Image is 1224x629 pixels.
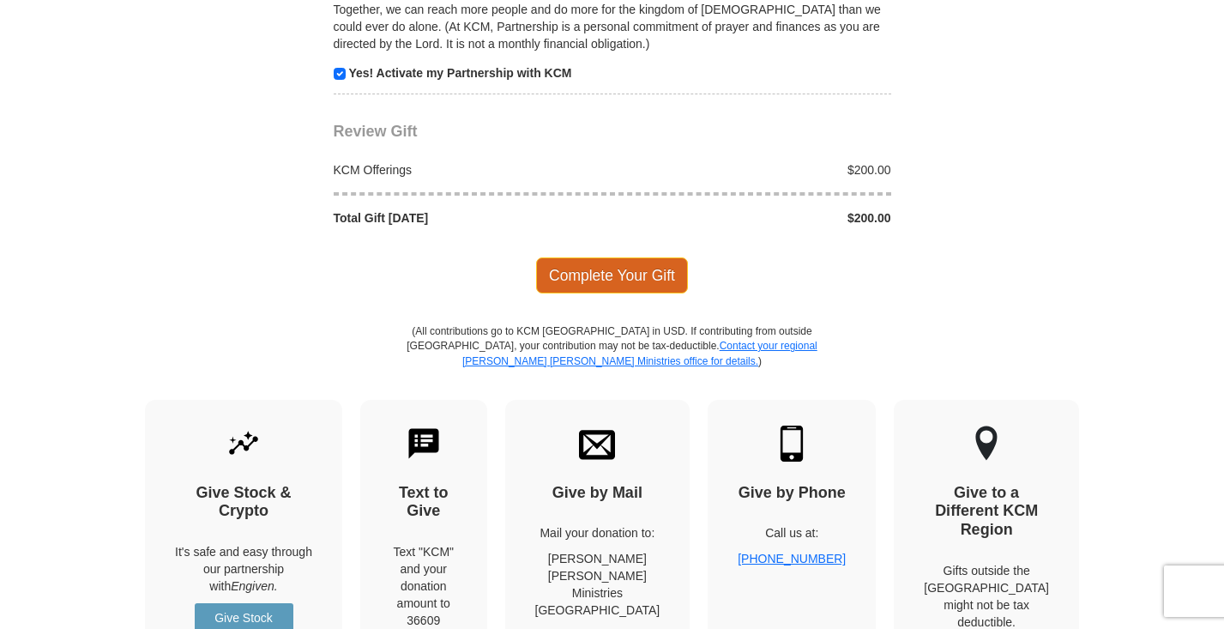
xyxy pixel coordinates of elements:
[390,484,457,521] h4: Text to Give
[738,524,846,541] p: Call us at:
[334,1,891,52] p: Together, we can reach more people and do more for the kingdom of [DEMOGRAPHIC_DATA] than we coul...
[535,524,660,541] p: Mail your donation to:
[406,426,442,462] img: text-to-give.svg
[175,543,312,595] p: It's safe and easy through our partnership with
[175,484,312,521] h4: Give Stock & Crypto
[348,66,571,80] strong: Yes! Activate my Partnership with KCM
[738,552,846,565] a: [PHONE_NUMBER]
[924,484,1049,540] h4: Give to a Different KCM Region
[612,161,901,178] div: $200.00
[462,340,817,366] a: Contact your regional [PERSON_NAME] [PERSON_NAME] Ministries office for details.
[774,426,810,462] img: mobile.svg
[579,426,615,462] img: envelope.svg
[324,161,612,178] div: KCM Offerings
[535,484,660,503] h4: Give by Mail
[334,123,418,140] span: Review Gift
[738,484,846,503] h4: Give by Phone
[407,324,818,399] p: (All contributions go to KCM [GEOGRAPHIC_DATA] in USD. If contributing from outside [GEOGRAPHIC_D...
[536,257,688,293] span: Complete Your Gift
[226,426,262,462] img: give-by-stock.svg
[612,209,901,227] div: $200.00
[390,543,457,629] div: Text "KCM" and your donation amount to 36609
[324,209,612,227] div: Total Gift [DATE]
[974,426,998,462] img: other-region
[231,579,277,593] i: Engiven.
[535,550,660,619] p: [PERSON_NAME] [PERSON_NAME] Ministries [GEOGRAPHIC_DATA]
